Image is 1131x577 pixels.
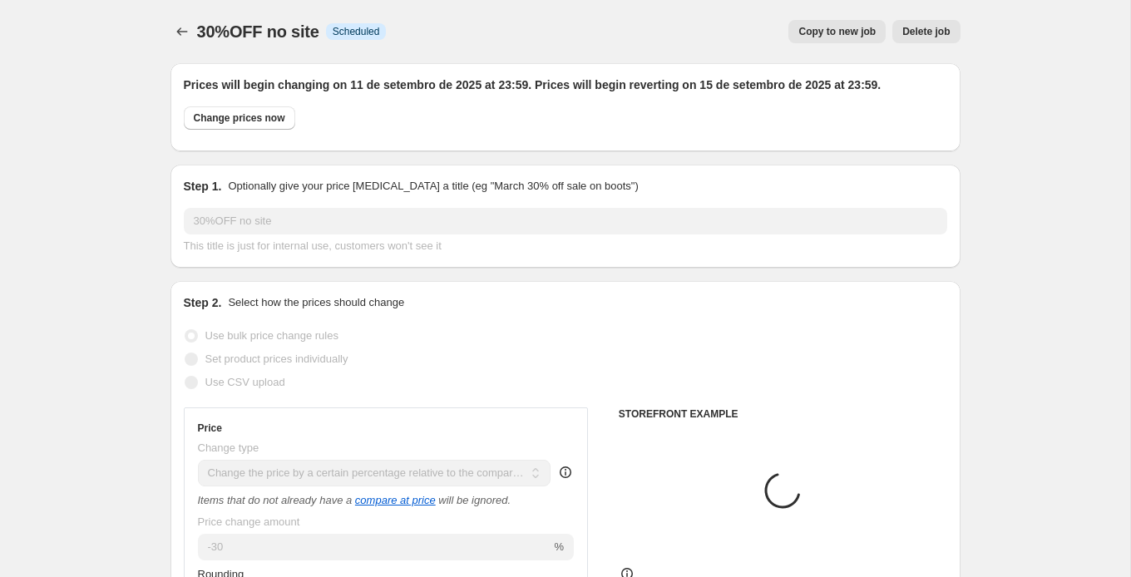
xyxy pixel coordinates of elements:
[184,106,295,130] button: Change prices now
[198,534,551,560] input: -20
[554,540,564,553] span: %
[184,294,222,311] h2: Step 2.
[184,239,442,252] span: This title is just for internal use, customers won't see it
[557,464,574,481] div: help
[355,494,436,506] button: compare at price
[228,294,404,311] p: Select how the prices should change
[184,208,947,234] input: 30% off holiday sale
[619,407,947,421] h6: STOREFRONT EXAMPLE
[197,22,319,41] span: 30%OFF no site
[902,25,950,38] span: Delete job
[333,25,380,38] span: Scheduled
[892,20,960,43] button: Delete job
[170,20,194,43] button: Price change jobs
[228,178,638,195] p: Optionally give your price [MEDICAL_DATA] a title (eg "March 30% off sale on boots")
[198,515,300,528] span: Price change amount
[205,329,338,342] span: Use bulk price change rules
[184,178,222,195] h2: Step 1.
[205,353,348,365] span: Set product prices individually
[205,376,285,388] span: Use CSV upload
[184,76,947,93] h2: Prices will begin changing on 11 de setembro de 2025 at 23:59. Prices will begin reverting on 15 ...
[198,441,259,454] span: Change type
[798,25,876,38] span: Copy to new job
[194,111,285,125] span: Change prices now
[788,20,886,43] button: Copy to new job
[438,494,511,506] i: will be ignored.
[198,494,353,506] i: Items that do not already have a
[198,422,222,435] h3: Price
